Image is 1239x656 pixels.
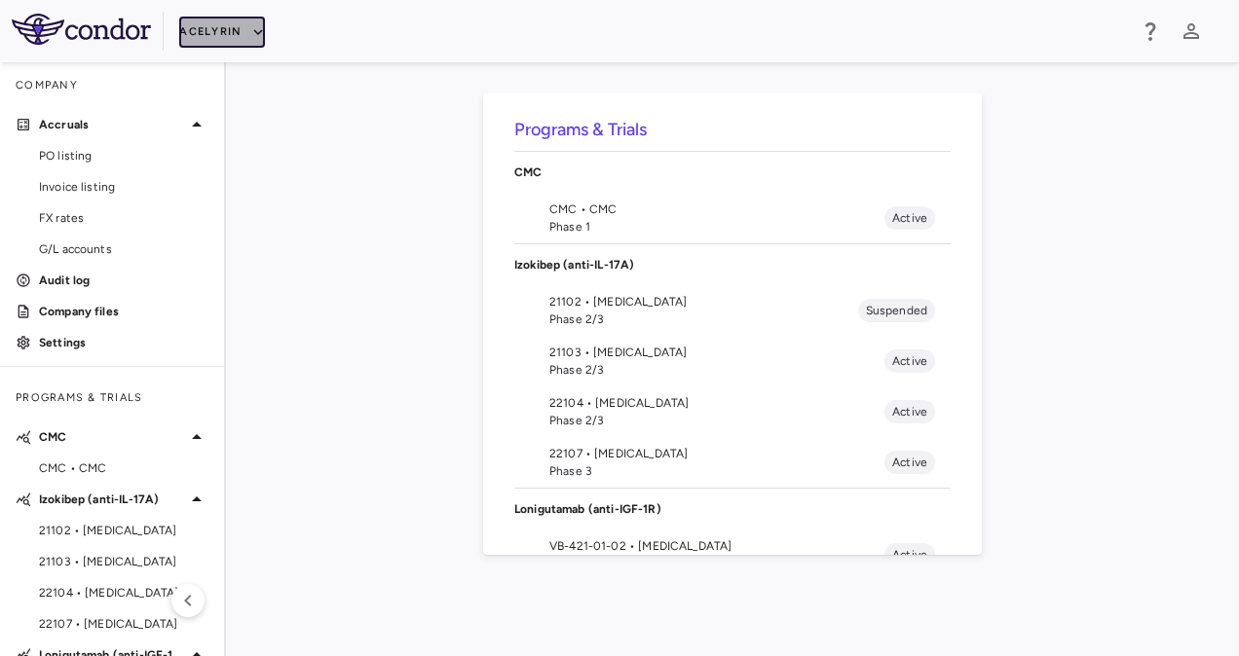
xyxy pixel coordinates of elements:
p: Izokibep (anti-IL-17A) [39,491,185,508]
span: Active [884,209,935,227]
p: CMC [514,164,951,181]
span: Invoice listing [39,178,208,196]
span: 22104 • [MEDICAL_DATA] [39,584,208,601]
li: CMC • CMCPhase 1Active [514,193,951,243]
span: Phase 3 [549,462,884,480]
span: 21103 • [MEDICAL_DATA] [549,344,884,361]
span: Active [884,352,935,370]
span: CMC • CMC [549,200,884,218]
button: Acelyrin [179,17,265,48]
span: 22104 • [MEDICAL_DATA] [549,394,884,412]
span: Suspended [858,302,935,319]
p: CMC [39,428,185,446]
div: Izokibep (anti-IL-17A) [514,244,951,285]
span: 21103 • [MEDICAL_DATA] [39,553,208,570]
li: 21103 • [MEDICAL_DATA]Phase 2/3Active [514,336,951,386]
span: 22107 • [MEDICAL_DATA] [549,445,884,462]
li: 21102 • [MEDICAL_DATA]Phase 2/3Suspended [514,285,951,336]
span: 21102 • [MEDICAL_DATA] [39,522,208,539]
li: VB-421-01-02 • [MEDICAL_DATA]Active [514,529,951,580]
p: Company files [39,303,208,320]
h6: Programs & Trials [514,117,951,143]
span: PO listing [39,147,208,164]
span: CMC • CMC [39,459,208,477]
p: Audit log [39,272,208,289]
span: Active [884,454,935,471]
span: Active [884,546,935,564]
div: Lonigutamab (anti-IGF-1R) [514,489,951,529]
span: 22107 • [MEDICAL_DATA] [39,615,208,633]
span: Phase 2/3 [549,412,884,429]
p: Lonigutamab (anti-IGF-1R) [514,500,951,518]
p: Izokibep (anti-IL-17A) [514,256,951,273]
span: G/L accounts [39,240,208,258]
span: Phase 2/3 [549,310,858,328]
img: logo-full-BYUhSk78.svg [12,14,151,45]
span: 21102 • [MEDICAL_DATA] [549,293,858,310]
span: Phase 2/3 [549,361,884,379]
span: FX rates [39,209,208,227]
p: Accruals [39,116,185,133]
li: 22104 • [MEDICAL_DATA]Phase 2/3Active [514,386,951,437]
p: Settings [39,334,208,351]
span: VB-421-01-02 • [MEDICAL_DATA] [549,537,884,555]
span: Phase 1 [549,218,884,236]
li: 22107 • [MEDICAL_DATA]Phase 3Active [514,437,951,488]
span: Active [884,403,935,420]
div: CMC [514,152,951,193]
